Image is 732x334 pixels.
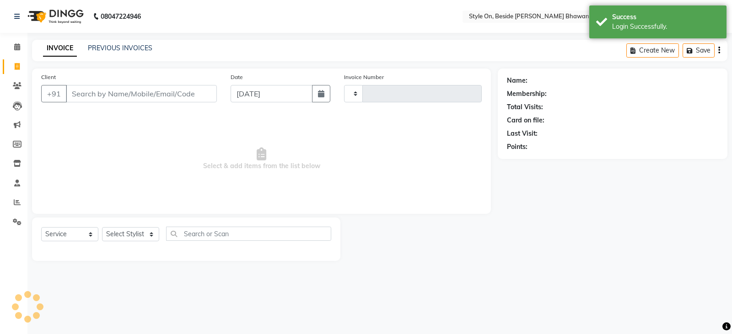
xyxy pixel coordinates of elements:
[507,142,527,152] div: Points:
[43,40,77,57] a: INVOICE
[507,89,547,99] div: Membership:
[41,73,56,81] label: Client
[344,73,384,81] label: Invoice Number
[88,44,152,52] a: PREVIOUS INVOICES
[66,85,217,102] input: Search by Name/Mobile/Email/Code
[507,102,543,112] div: Total Visits:
[612,12,720,22] div: Success
[626,43,679,58] button: Create New
[507,116,544,125] div: Card on file:
[166,227,331,241] input: Search or Scan
[41,85,67,102] button: +91
[507,76,527,85] div: Name:
[507,129,538,138] div: Last Visit:
[23,4,86,29] img: logo
[41,113,482,205] span: Select & add items from the list below
[101,4,141,29] b: 08047224946
[231,73,243,81] label: Date
[683,43,715,58] button: Save
[612,22,720,32] div: Login Successfully.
